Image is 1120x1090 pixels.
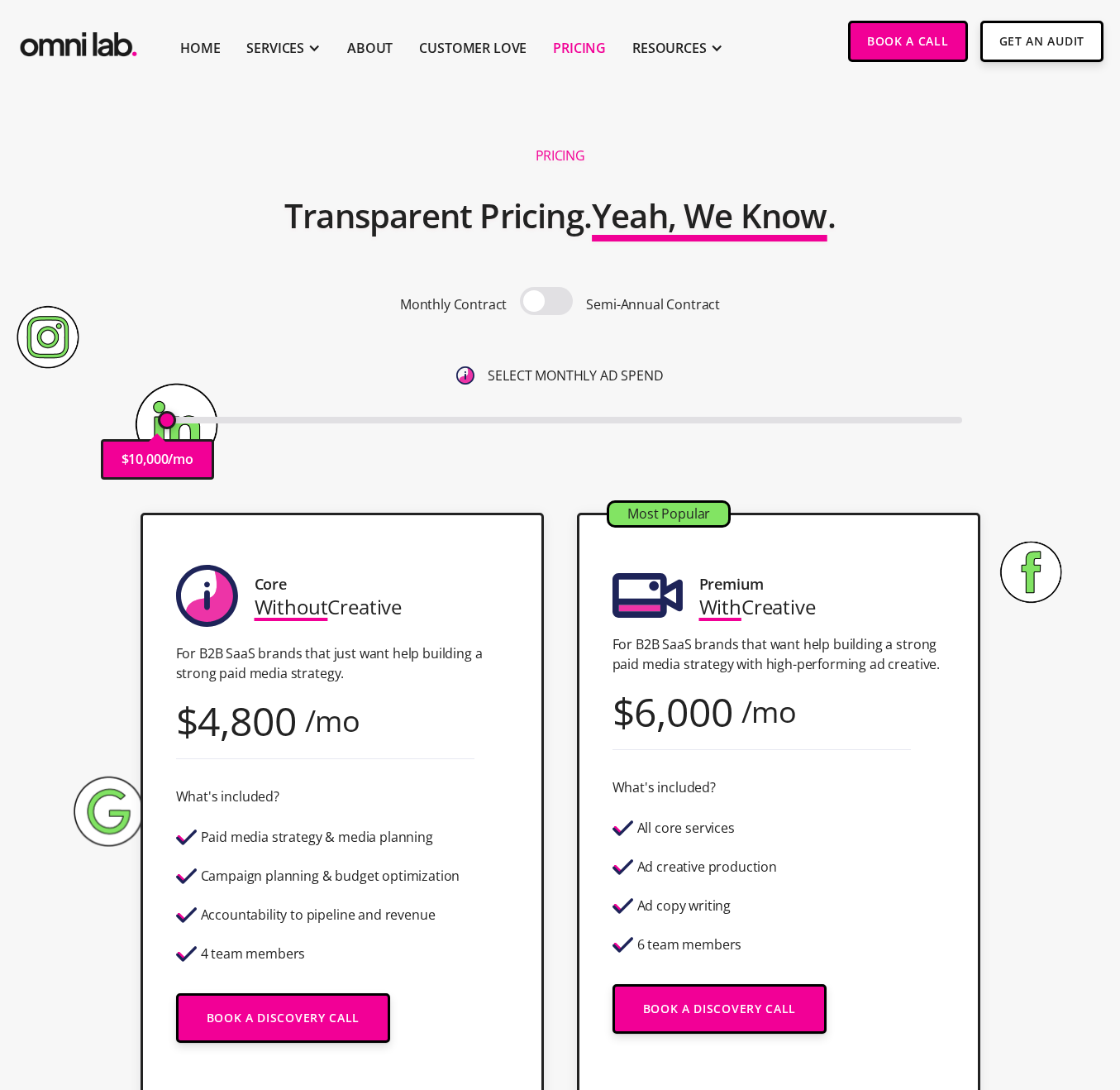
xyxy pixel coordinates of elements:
a: Customer Love [419,38,527,58]
div: /mo [305,710,361,732]
span: With [699,593,741,620]
div: Campaign planning & budget optimization [201,869,460,883]
div: 4 team members [201,947,306,961]
div: Ad creative production [637,860,777,874]
a: About [347,38,393,58]
p: 10,000 [128,448,168,471]
div: Creative [255,595,403,618]
a: Home [180,38,220,58]
img: Omni Lab: B2B SaaS Demand Generation Agency [17,21,141,61]
p: Semi-Annual Contract [586,294,720,316]
span: Without [255,593,328,620]
iframe: Chat Widget [822,898,1120,1090]
div: /mo [741,700,798,723]
a: Book a Discovery Call [176,993,391,1043]
p: /mo [168,448,193,471]
div: What's included? [176,786,279,808]
a: Get An Audit [980,21,1103,62]
p: For B2B SaaS brands that just want help building a strong paid media strategy. [176,643,508,683]
div: Premium [699,573,764,595]
div: Creative [699,595,816,618]
div: 6,000 [634,700,732,723]
a: Book a Discovery Call [612,984,827,1034]
div: Core [255,573,287,595]
span: Yeah, We Know [592,193,827,238]
p: SELECT MONTHLY AD SPEND [488,365,663,387]
h1: Pricing [536,147,585,165]
div: SERVICES [246,38,304,58]
p: $ [122,448,129,471]
div: RESOURCES [632,38,707,58]
img: 6410812402e99d19b372aa32_omni-nav-info.svg [456,366,474,385]
div: $ [612,700,635,723]
div: Ad copy writing [637,899,732,913]
div: Paid media strategy & media planning [201,830,433,844]
a: Book a Call [848,21,968,62]
p: For B2B SaaS brands that want help building a strong paid media strategy with high-performing ad ... [612,634,945,674]
div: Most Popular [609,503,728,525]
div: All core services [637,821,735,835]
div: $ [176,710,198,732]
div: Accountability to pipeline and revenue [201,908,436,922]
div: 6 team members [637,938,742,952]
div: 4,800 [198,710,296,732]
a: home [17,21,141,61]
a: Pricing [553,38,606,58]
div: What's included? [612,777,716,799]
p: Monthly Contract [400,294,507,316]
h2: Transparent Pricing. . [284,186,836,246]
